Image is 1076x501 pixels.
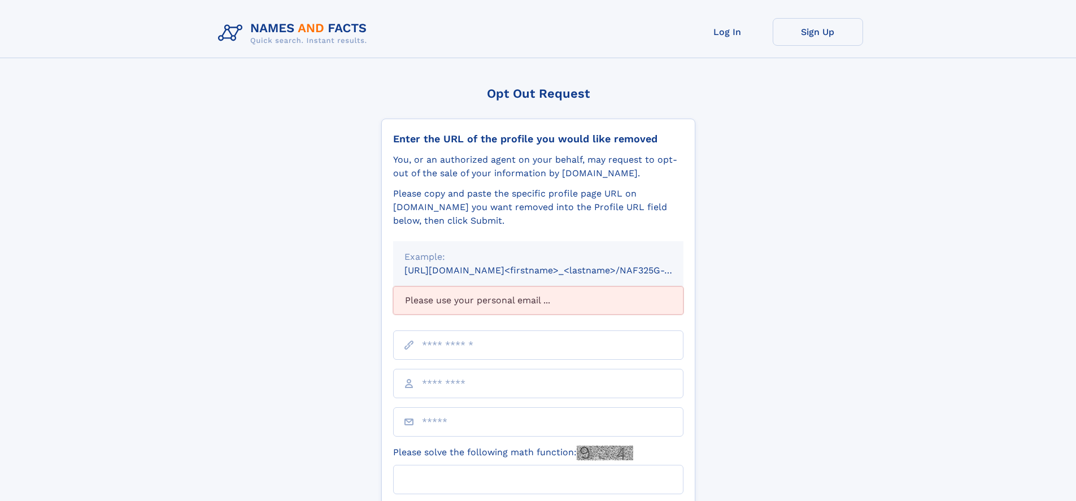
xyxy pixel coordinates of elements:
div: Opt Out Request [381,86,695,101]
a: Log In [682,18,773,46]
small: [URL][DOMAIN_NAME]<firstname>_<lastname>/NAF325G-xxxxxxxx [404,265,705,276]
label: Please solve the following math function: [393,446,633,460]
a: Sign Up [773,18,863,46]
div: Enter the URL of the profile you would like removed [393,133,683,145]
div: You, or an authorized agent on your behalf, may request to opt-out of the sale of your informatio... [393,153,683,180]
div: Example: [404,250,672,264]
div: Please copy and paste the specific profile page URL on [DOMAIN_NAME] you want removed into the Pr... [393,187,683,228]
img: Logo Names and Facts [214,18,376,49]
div: Please use your personal email ... [393,286,683,315]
